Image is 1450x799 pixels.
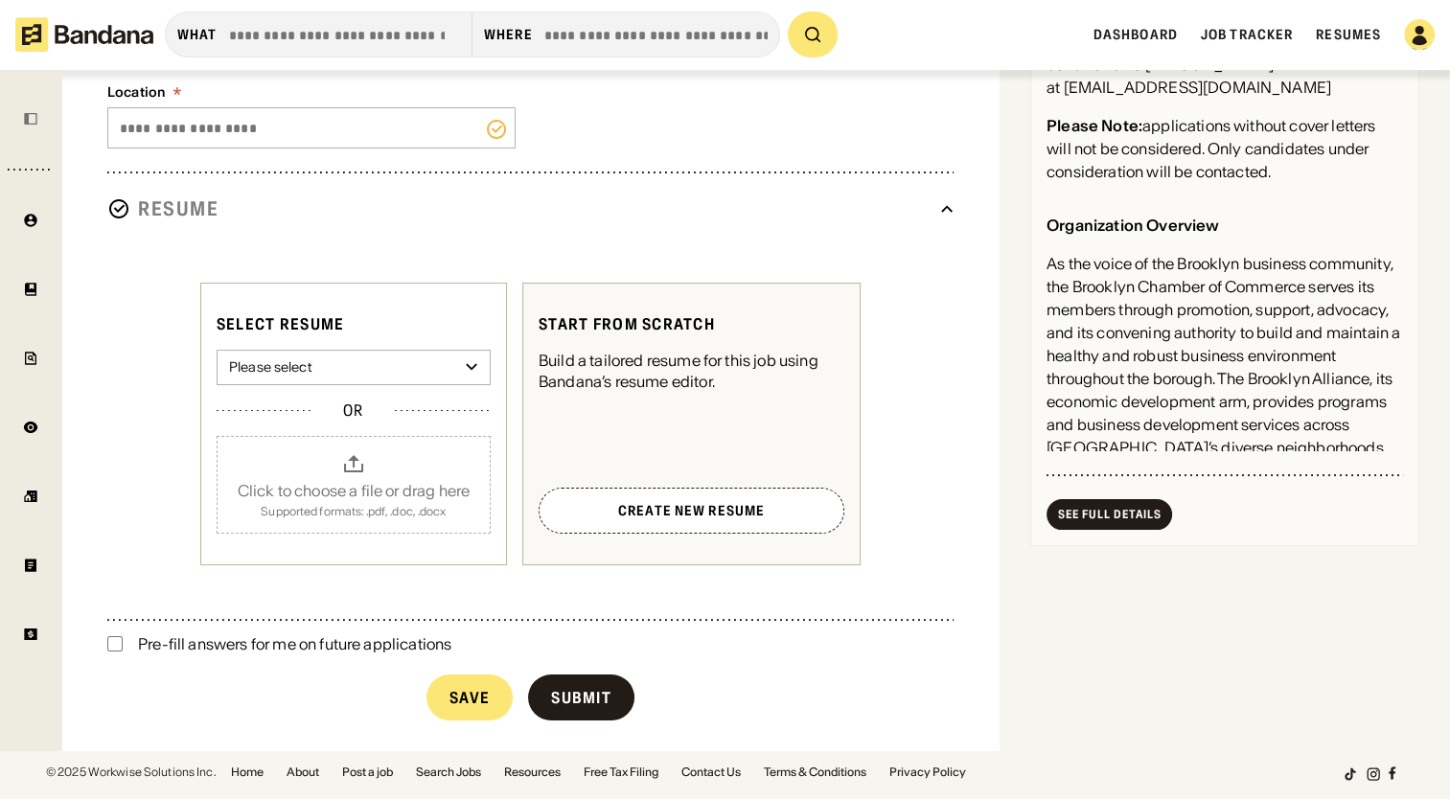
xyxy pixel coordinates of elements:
[217,314,491,334] div: Select Resume
[1047,116,1142,135] div: Please Note:
[15,17,153,52] img: Bandana logotype
[177,26,217,43] div: what
[584,766,658,778] a: Free Tax Filing
[449,690,490,705] div: Save
[889,766,966,778] a: Privacy Policy
[287,766,319,778] a: About
[1201,26,1293,43] a: Job Tracker
[1093,26,1178,43] a: Dashboard
[343,400,364,421] div: or
[1058,509,1161,520] div: See Full Details
[484,26,533,43] div: Where
[551,690,611,705] div: Submit
[138,636,451,651] div: Pre-fill answers for me on future applications
[1047,114,1403,183] div: applications without cover letters will not be considered. Only candidates under consideration wi...
[46,766,216,778] div: © 2025 Workwise Solutions Inc.
[1047,216,1219,235] div: Organization Overview
[539,314,844,334] div: Start from scratch
[504,766,561,778] a: Resources
[416,766,481,778] a: Search Jobs
[764,766,866,778] a: Terms & Conditions
[231,766,264,778] a: Home
[229,358,457,377] div: Please select
[681,766,741,778] a: Contact Us
[261,506,446,517] div: Supported formats: .pdf, .doc, .docx
[238,483,471,498] div: Click to choose a file or drag here
[618,504,765,517] div: Create new resume
[107,84,165,101] div: Location
[1316,26,1381,43] a: Resumes
[342,766,393,778] a: Post a job
[1047,252,1403,574] div: As the voice of the Brooklyn business community, the Brooklyn Chamber of Commerce serves its memb...
[138,196,932,221] div: resume
[539,350,844,393] div: Build a tailored resume for this job using Bandana’s resume editor.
